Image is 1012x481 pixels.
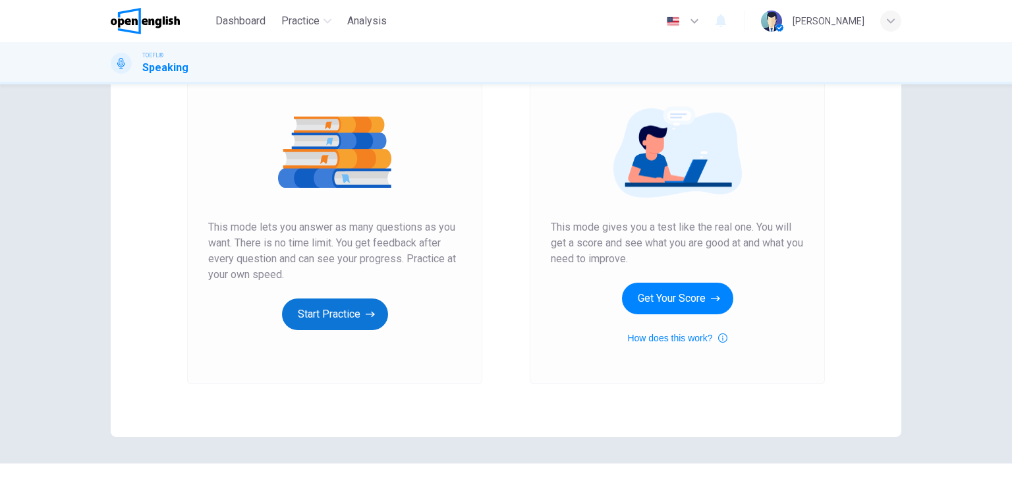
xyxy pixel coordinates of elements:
img: en [665,16,681,26]
img: Profile picture [761,11,782,32]
button: Get Your Score [622,283,733,314]
img: OpenEnglish logo [111,8,180,34]
a: OpenEnglish logo [111,8,210,34]
span: TOEFL® [142,51,163,60]
button: How does this work? [627,330,727,346]
button: Start Practice [282,298,388,330]
button: Analysis [342,9,392,33]
span: This mode lets you answer as many questions as you want. There is no time limit. You get feedback... [208,219,461,283]
h1: Speaking [142,60,188,76]
span: This mode gives you a test like the real one. You will get a score and see what you are good at a... [551,219,804,267]
span: Analysis [347,13,387,29]
span: Practice [281,13,320,29]
div: [PERSON_NAME] [793,13,864,29]
span: Dashboard [215,13,266,29]
button: Practice [276,9,337,33]
button: Dashboard [210,9,271,33]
